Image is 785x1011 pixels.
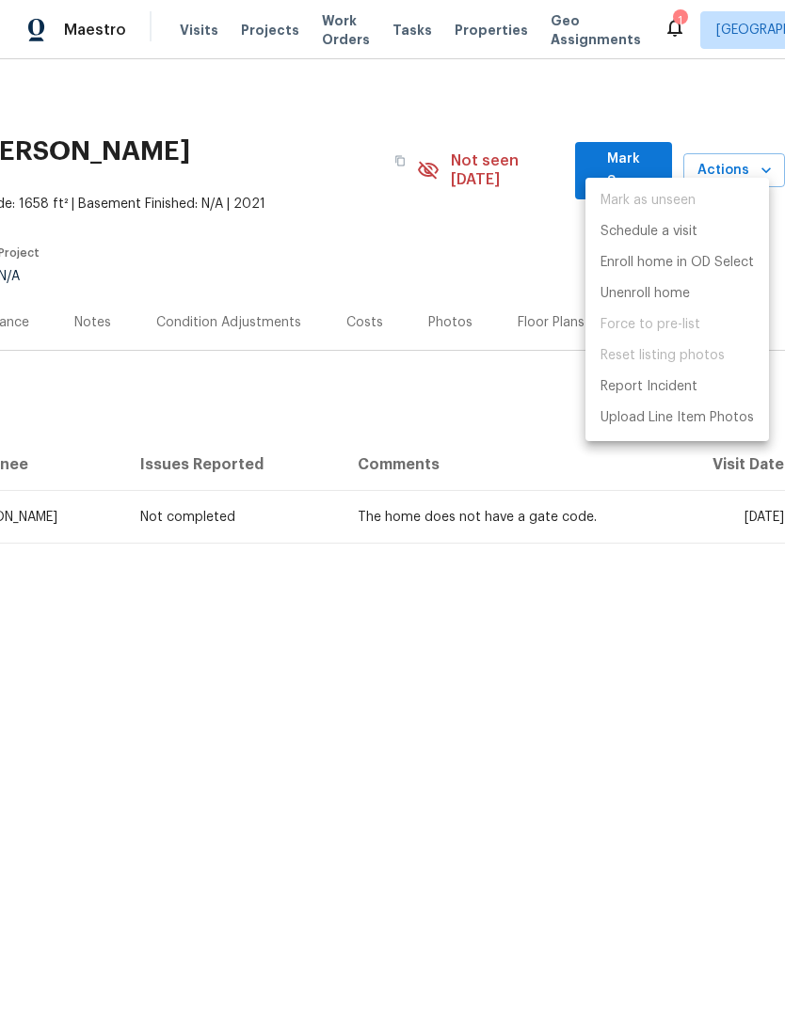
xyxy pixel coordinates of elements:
p: Schedule a visit [601,222,697,242]
span: Setup visit must be completed before moving home to pre-list [585,309,769,340]
p: Unenroll home [601,284,690,304]
p: Report Incident [601,377,697,397]
p: Enroll home in OD Select [601,253,754,273]
p: Upload Line Item Photos [601,408,754,428]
